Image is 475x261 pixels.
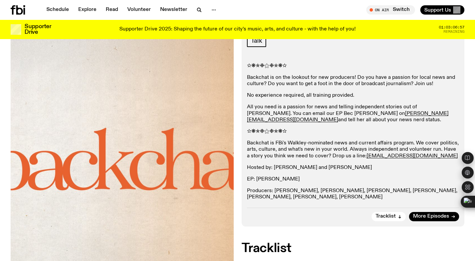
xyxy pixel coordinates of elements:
[247,34,266,47] a: Talk
[247,140,459,159] p: Backchat is FBi's Walkley-nominated news and current affairs program. We cover politics, arts, cu...
[242,242,465,254] h2: Tracklist
[123,5,155,15] a: Volunteer
[413,214,449,219] span: More Episodes
[247,176,459,183] p: EP: [PERSON_NAME]
[156,5,191,15] a: Newsletter
[424,7,451,13] span: Support Us
[247,104,459,123] p: All you need is a passion for news and telling independent stories out of [PERSON_NAME]. You can ...
[42,5,73,15] a: Schedule
[102,5,122,15] a: Read
[247,111,448,123] a: [PERSON_NAME][EMAIL_ADDRESS][DOMAIN_NAME]
[247,188,459,200] p: Producers: [PERSON_NAME], [PERSON_NAME], [PERSON_NAME], [PERSON_NAME], [PERSON_NAME], [PERSON_NAM...
[247,92,459,99] p: No experience required, all training provided.
[247,129,459,135] p: ✫❋✯❉⚝❉✯❋✫
[366,5,415,15] button: On AirSwitch
[439,26,464,29] span: 01:03:06:57
[247,63,459,69] p: ✫❋✯❉⚝❉✯❋✫
[372,212,406,221] button: Tracklist
[251,37,262,44] span: Talk
[247,75,459,87] p: Backchat is on the lookout for new producers! Do you have a passion for local news and culture? D...
[25,24,51,35] h3: Supporter Drive
[74,5,100,15] a: Explore
[409,212,459,221] a: More Episodes
[420,5,464,15] button: Support Us
[247,165,459,171] p: Hosted by: [PERSON_NAME] and [PERSON_NAME]
[119,26,356,32] p: Supporter Drive 2025: Shaping the future of our city’s music, arts, and culture - with the help o...
[376,214,396,219] span: Tracklist
[444,30,464,33] span: Remaining
[367,153,458,159] a: [EMAIL_ADDRESS][DOMAIN_NAME]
